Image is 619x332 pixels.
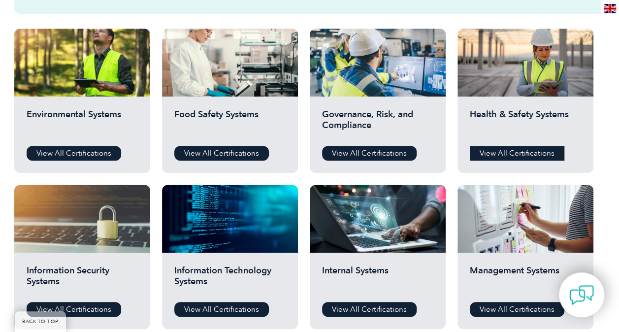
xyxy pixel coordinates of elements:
h2: Food Safety Systems [174,109,286,138]
h2: Internal Systems [322,265,433,295]
h2: Environmental Systems [27,109,138,138]
img: contact-chat.png [569,283,594,307]
a: View All Certifications [322,302,417,317]
h2: Governance, Risk, and Compliance [322,109,433,138]
a: BACK TO TOP [15,311,66,332]
h2: Information Technology Systems [174,265,286,295]
h2: Information Security Systems [27,265,138,295]
h2: Management Systems [470,265,581,295]
a: View All Certifications [470,302,564,317]
img: en [604,4,616,13]
a: View All Certifications [470,146,564,161]
a: View All Certifications [322,146,417,161]
a: View All Certifications [174,146,269,161]
a: View All Certifications [174,302,269,317]
h2: Health & Safety Systems [470,109,581,138]
a: View All Certifications [27,146,121,161]
a: View All Certifications [27,302,121,317]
